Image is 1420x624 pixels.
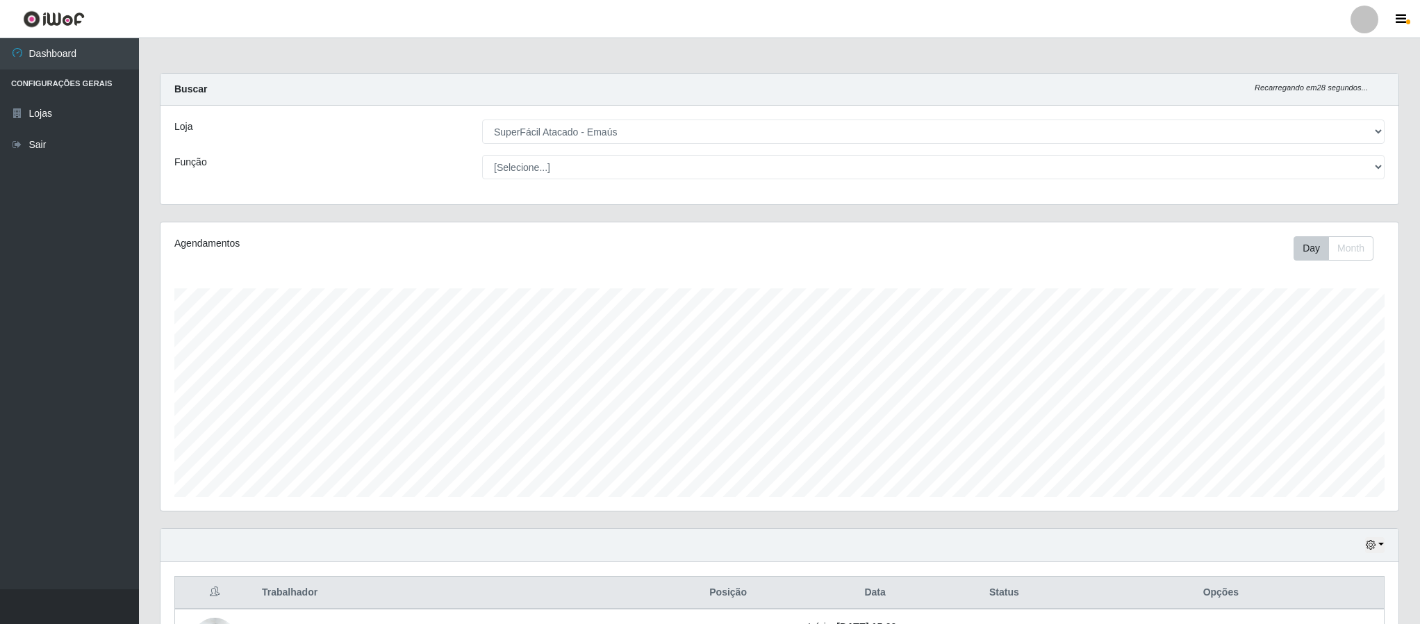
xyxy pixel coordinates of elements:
label: Função [174,155,207,170]
i: Recarregando em 28 segundos... [1255,83,1368,92]
div: First group [1294,236,1373,261]
th: Posição [657,577,800,609]
div: Toolbar with button groups [1294,236,1385,261]
th: Trabalhador [254,577,657,609]
th: Opções [1058,577,1385,609]
div: Agendamentos [174,236,666,251]
button: Day [1294,236,1329,261]
th: Status [950,577,1058,609]
th: Data [800,577,950,609]
img: CoreUI Logo [23,10,85,28]
label: Loja [174,120,192,134]
strong: Buscar [174,83,207,95]
button: Month [1328,236,1373,261]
